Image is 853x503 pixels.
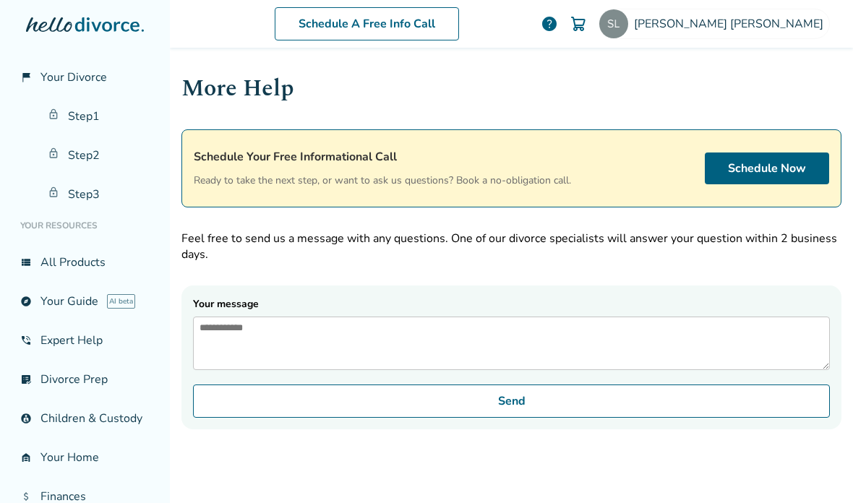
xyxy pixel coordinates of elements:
span: Your Divorce [40,69,107,85]
a: view_listAll Products [12,246,158,279]
img: Cart [570,15,587,33]
span: attach_money [20,491,32,502]
span: list_alt_check [20,374,32,385]
h4: Schedule Your Free Informational Call [194,147,571,166]
a: help [541,15,558,33]
span: explore [20,296,32,307]
a: account_childChildren & Custody [12,402,158,435]
textarea: Your message [193,317,830,370]
a: exploreYour GuideAI beta [12,285,158,318]
li: Your Resources [12,211,158,240]
span: view_list [20,257,32,268]
div: Ready to take the next step, or want to ask us questions? Book a no-obligation call. [194,147,571,189]
span: [PERSON_NAME] [PERSON_NAME] [634,16,829,32]
iframe: Chat Widget [781,434,853,503]
h1: More Help [181,71,841,106]
img: starlin.lopez@outlook.com [599,9,628,38]
a: list_alt_checkDivorce Prep [12,363,158,396]
a: Step2 [39,139,158,172]
span: AI beta [107,294,135,309]
span: garage_home [20,452,32,463]
span: flag_2 [20,72,32,83]
span: phone_in_talk [20,335,32,346]
a: Step3 [39,178,158,211]
a: garage_homeYour Home [12,441,158,474]
p: Feel free to send us a message with any questions. One of our divorce specialists will answer you... [181,231,841,262]
a: flag_2Your Divorce [12,61,158,94]
a: Step1 [39,100,158,133]
a: phone_in_talkExpert Help [12,324,158,357]
a: Schedule Now [705,152,829,184]
span: account_child [20,413,32,424]
a: Schedule A Free Info Call [275,7,459,40]
button: Send [193,384,830,418]
label: Your message [193,297,830,370]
